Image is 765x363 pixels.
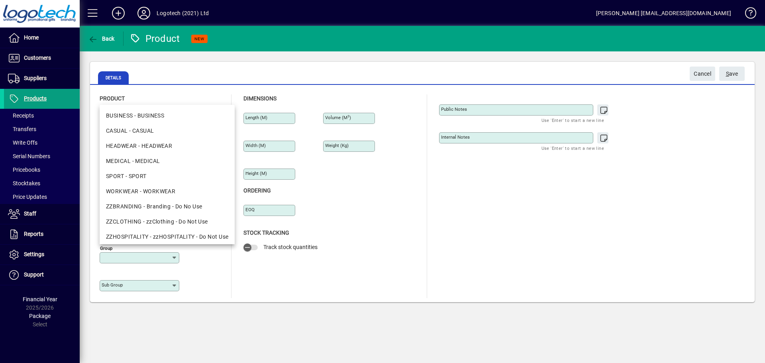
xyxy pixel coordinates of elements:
[541,143,604,153] mat-hint: Use 'Enter' to start a new line
[100,245,112,251] mat-label: Group
[719,67,745,81] button: Save
[106,142,228,150] div: HEADWEAR - HEADWEAR
[29,313,51,319] span: Package
[739,2,755,27] a: Knowledge Base
[100,229,235,244] mat-option: ZZHOSPITALITY - zzHOSPITALITY - Do Not Use
[245,143,266,148] mat-label: Width (m)
[325,115,351,120] mat-label: Volume (m )
[245,207,255,212] mat-label: EOQ
[100,169,235,184] mat-option: SPORT - SPORT
[243,95,277,102] span: Dimensions
[106,157,228,165] div: MEDICAL - MEDICAL
[106,218,228,226] div: ZZCLOTHING - zzClothing - Do Not Use
[129,32,180,45] div: Product
[24,34,39,41] span: Home
[106,172,228,181] div: SPORT - SPORT
[8,167,40,173] span: Pricebooks
[24,55,51,61] span: Customers
[100,95,125,102] span: Product
[8,139,37,146] span: Write Offs
[100,108,235,123] mat-option: BUSINESS - BUSINESS
[4,245,80,265] a: Settings
[24,75,47,81] span: Suppliers
[726,71,729,77] span: S
[4,224,80,244] a: Reports
[4,109,80,122] a: Receipts
[24,210,36,217] span: Staff
[690,67,715,81] button: Cancel
[8,194,47,200] span: Price Updates
[4,163,80,177] a: Pricebooks
[131,6,157,20] button: Profile
[245,171,267,176] mat-label: Height (m)
[106,233,228,241] div: ZZHOSPITALITY - zzHOSPITALITY - Do Not Use
[80,31,124,46] app-page-header-button: Back
[4,122,80,136] a: Transfers
[98,71,129,84] span: Details
[8,126,36,132] span: Transfers
[325,143,349,148] mat-label: Weight (Kg)
[102,282,123,288] mat-label: Sub group
[694,67,711,80] span: Cancel
[86,31,117,46] button: Back
[541,116,604,125] mat-hint: Use 'Enter' to start a new line
[4,177,80,190] a: Stocktakes
[106,112,228,120] div: BUSINESS - BUSINESS
[8,153,50,159] span: Serial Numbers
[4,265,80,285] a: Support
[347,114,349,118] sup: 3
[4,204,80,224] a: Staff
[726,67,738,80] span: ave
[88,35,115,42] span: Back
[100,138,235,153] mat-option: HEADWEAR - HEADWEAR
[23,296,57,302] span: Financial Year
[24,251,44,257] span: Settings
[100,123,235,138] mat-option: CASUAL - CASUAL
[100,214,235,229] mat-option: ZZCLOTHING - zzClothing - Do Not Use
[106,127,228,135] div: CASUAL - CASUAL
[4,28,80,48] a: Home
[106,6,131,20] button: Add
[4,149,80,163] a: Serial Numbers
[4,136,80,149] a: Write Offs
[4,69,80,88] a: Suppliers
[243,230,289,236] span: Stock Tracking
[8,180,40,186] span: Stocktakes
[100,153,235,169] mat-option: MEDICAL - MEDICAL
[194,36,204,41] span: NEW
[24,231,43,237] span: Reports
[100,199,235,214] mat-option: ZZBRANDING - Branding - Do No Use
[596,7,731,20] div: [PERSON_NAME] [EMAIL_ADDRESS][DOMAIN_NAME]
[441,106,467,112] mat-label: Public Notes
[245,115,267,120] mat-label: Length (m)
[8,112,34,119] span: Receipts
[4,190,80,204] a: Price Updates
[106,187,228,196] div: WORKWEAR - WORKWEAR
[100,184,235,199] mat-option: WORKWEAR - WORKWEAR
[263,244,318,250] span: Track stock quantities
[157,7,209,20] div: Logotech (2021) Ltd
[441,134,470,140] mat-label: Internal Notes
[106,202,228,211] div: ZZBRANDING - Branding - Do No Use
[4,48,80,68] a: Customers
[24,95,47,102] span: Products
[243,187,271,194] span: Ordering
[24,271,44,278] span: Support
